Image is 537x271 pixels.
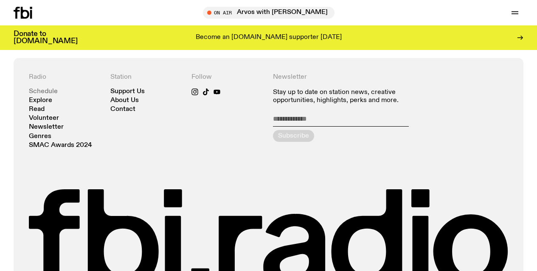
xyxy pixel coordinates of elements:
p: Stay up to date on station news, creative opportunities, highlights, perks and more. [273,88,427,105]
a: Genres [29,133,51,140]
p: Become an [DOMAIN_NAME] supporter [DATE] [196,34,342,41]
a: Explore [29,97,52,104]
h4: Radio [29,73,102,81]
button: On AirArvos with [PERSON_NAME] [203,7,335,19]
a: Contact [110,106,135,113]
h4: Station [110,73,183,81]
a: Volunteer [29,115,59,122]
a: Read [29,106,45,113]
a: Support Us [110,88,145,95]
h4: Newsletter [273,73,427,81]
span: Tune in live [212,9,330,16]
a: Newsletter [29,124,64,130]
a: About Us [110,97,139,104]
h4: Follow [191,73,264,81]
a: SMAC Awards 2024 [29,142,92,149]
h3: Donate to [DOMAIN_NAME] [14,30,78,45]
button: Subscribe [273,130,314,142]
a: Schedule [29,88,58,95]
